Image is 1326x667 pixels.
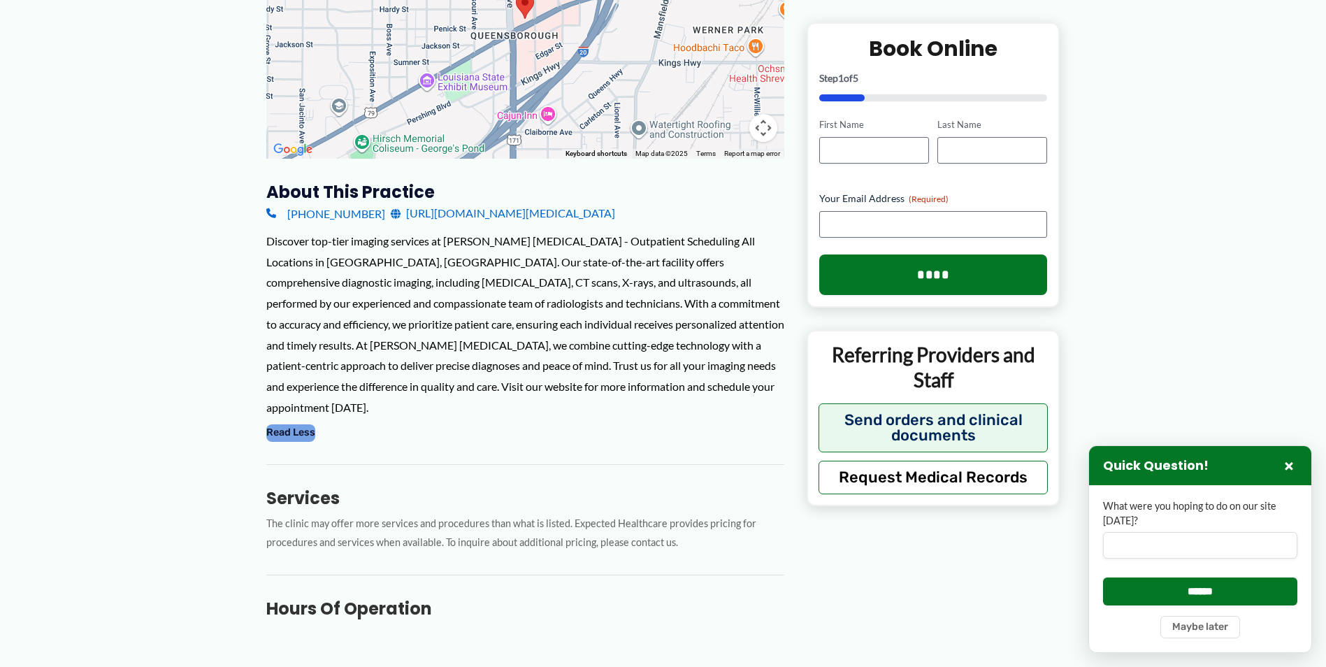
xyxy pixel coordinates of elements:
button: Map camera controls [749,114,777,142]
button: Send orders and clinical documents [819,403,1048,452]
div: Discover top-tier imaging services at [PERSON_NAME] [MEDICAL_DATA] - Outpatient Scheduling All Lo... [266,231,784,417]
a: [PHONE_NUMBER] [266,203,385,224]
span: 5 [853,72,858,84]
label: What were you hoping to do on our site [DATE]? [1103,499,1297,528]
p: The clinic may offer more services and procedures than what is listed. Expected Healthcare provid... [266,515,784,552]
h3: Services [266,487,784,509]
a: [URL][DOMAIN_NAME][MEDICAL_DATA] [391,203,615,224]
a: Report a map error [724,150,780,157]
h3: About this practice [266,181,784,203]
a: Open this area in Google Maps (opens a new window) [270,141,316,159]
h3: Quick Question! [1103,458,1209,474]
p: Step of [819,73,1048,83]
p: Referring Providers and Staff [819,342,1048,393]
button: Close [1281,457,1297,474]
label: Your Email Address [819,192,1048,206]
label: Last Name [937,118,1047,131]
img: Google [270,141,316,159]
button: Keyboard shortcuts [565,149,627,159]
span: (Required) [909,194,949,204]
span: Map data ©2025 [635,150,688,157]
label: First Name [819,118,929,131]
a: Terms (opens in new tab) [696,150,716,157]
button: Maybe later [1160,616,1240,638]
h2: Book Online [819,35,1048,62]
span: 1 [838,72,844,84]
button: Request Medical Records [819,460,1048,494]
button: Read Less [266,424,315,441]
h3: Hours of Operation [266,598,784,619]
